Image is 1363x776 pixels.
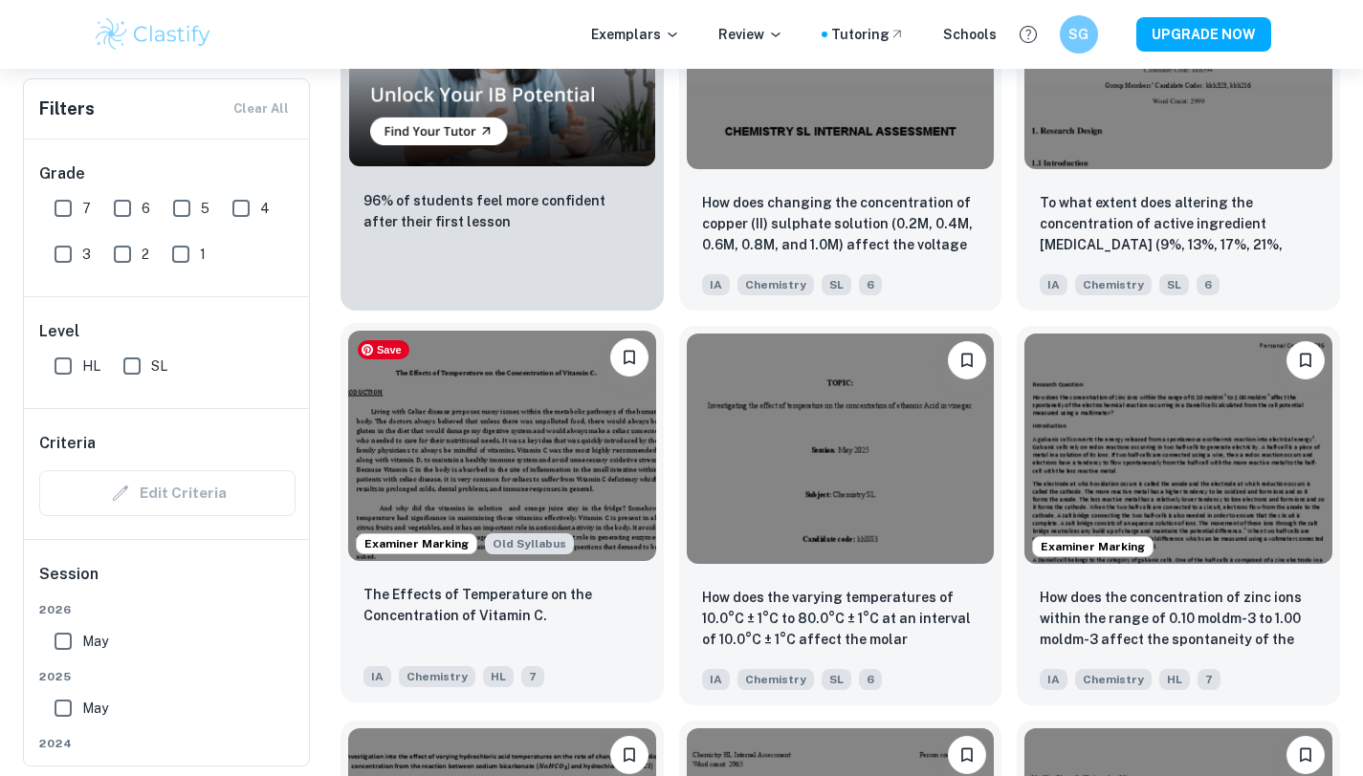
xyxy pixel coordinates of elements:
span: 2025 [39,668,296,685]
button: Bookmark [948,736,986,774]
a: Tutoring [831,24,905,45]
button: SG [1060,15,1098,54]
span: Chemistry [737,274,814,295]
span: SL [822,669,851,690]
span: Examiner Marking [357,535,476,552]
a: Schools [943,24,997,45]
div: Criteria filters are unavailable when searching by topic [39,470,296,516]
span: Chemistry [399,666,475,687]
span: IA [1040,669,1067,690]
span: IA [702,669,730,690]
span: IA [702,274,730,295]
p: To what extent does altering the concentration of active ingredient Zinc oxide (9%, 13%, 17%, 21%... [1040,192,1317,257]
div: Starting from the May 2025 session, the Chemistry IA requirements have changed. It's OK to refer ... [485,533,574,554]
span: Examiner Marking [1033,538,1153,555]
a: Examiner MarkingBookmarkHow does the concentration of zinc ions within the range of 0.10 moldm-3 ... [1017,326,1340,705]
span: 2026 [39,601,296,618]
a: BookmarkHow does the varying temperatures of 10.0°C ± 1°C to 80.0°C ± 1°C at an interval of 10.0°... [679,326,1002,705]
span: Chemistry [1075,669,1152,690]
h6: Level [39,320,296,343]
span: 7 [1198,669,1220,690]
p: How does the concentration of zinc ions within the range of 0.10 moldm-3 to 1.00 moldm-3 affect t... [1040,587,1317,652]
span: HL [483,666,514,687]
img: Chemistry IA example thumbnail: How does the concentration of zinc ions [1024,334,1332,564]
span: HL [1159,669,1190,690]
span: 6 [859,274,882,295]
img: Chemistry IA example thumbnail: How does the varying temperatures of 10. [687,334,995,564]
span: 2 [142,244,149,265]
span: May [82,631,108,652]
h6: SG [1067,24,1089,45]
span: IA [363,666,391,687]
button: Bookmark [610,736,649,774]
span: 7 [82,198,91,219]
span: 6 [142,198,150,219]
span: Save [358,340,409,359]
span: 7 [521,666,544,687]
p: Review [718,24,783,45]
button: Help and Feedback [1012,18,1044,51]
span: 1 [200,244,206,265]
button: Bookmark [1286,736,1325,774]
span: HL [82,356,100,377]
span: 4 [260,198,270,219]
h6: Session [39,563,296,601]
span: 5 [201,198,209,219]
span: Chemistry [1075,274,1152,295]
a: Examiner MarkingStarting from the May 2025 session, the Chemistry IA requirements have changed. I... [341,326,664,705]
span: IA [1040,274,1067,295]
p: How does changing the concentration of copper (II) sulphate solution (0.2M, 0.4M, 0.6M, 0.8M, and... [702,192,979,257]
h6: Grade [39,162,296,185]
p: 96% of students feel more confident after their first lesson [363,190,641,232]
span: Chemistry [737,669,814,690]
span: SL [151,356,167,377]
span: 6 [859,669,882,690]
span: 2024 [39,735,296,752]
img: Clastify logo [93,15,214,54]
span: 3 [82,244,91,265]
p: The Effects of Temperature on the Concentration of Vitamin C. [363,584,641,626]
button: UPGRADE NOW [1136,17,1271,52]
span: SL [1159,274,1189,295]
span: 6 [1197,274,1220,295]
h6: Filters [39,96,95,122]
span: Old Syllabus [485,533,574,554]
span: May [82,698,108,719]
h6: Criteria [39,432,96,455]
button: Bookmark [948,341,986,379]
img: Chemistry IA example thumbnail: The Effects of Temperature on the Concen [348,331,656,561]
button: Bookmark [610,338,649,377]
p: How does the varying temperatures of 10.0°C ± 1°C to 80.0°C ± 1°C at an interval of 10.0°C ± 1°C ... [702,587,979,652]
button: Bookmark [1286,341,1325,379]
span: SL [822,274,851,295]
p: Exemplars [591,24,680,45]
